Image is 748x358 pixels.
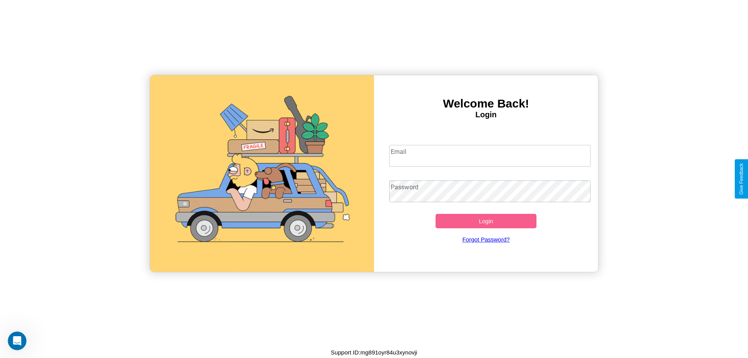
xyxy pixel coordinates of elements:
[8,332,26,350] iframe: Intercom live chat
[374,97,598,110] h3: Welcome Back!
[150,75,374,272] img: gif
[385,228,587,250] a: Forgot Password?
[436,214,536,228] button: Login
[331,347,417,358] p: Support ID: mg891oyr84u3xynovji
[739,163,744,195] div: Give Feedback
[374,110,598,119] h4: Login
